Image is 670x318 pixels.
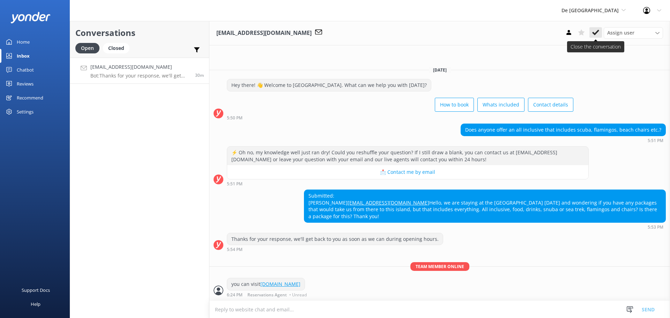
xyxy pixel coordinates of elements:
a: [EMAIL_ADDRESS][DOMAIN_NAME] [348,199,429,206]
a: [DOMAIN_NAME] [260,281,300,287]
div: Sep 03 2025 05:51pm (UTC -04:00) America/Caracas [461,138,666,143]
span: Sep 03 2025 05:53pm (UTC -04:00) America/Caracas [195,72,204,78]
button: 📩 Contact me by email [227,165,588,179]
div: Does anyone offer an all inclusive that includes scuba, flamingos, beach chairs etc.? [461,124,665,136]
div: Thanks for your response, we'll get back to you as soon as we can during opening hours. [227,233,443,245]
strong: 5:51 PM [648,139,663,143]
div: Inbox [17,49,30,63]
div: Help [31,297,40,311]
h3: [EMAIL_ADDRESS][DOMAIN_NAME] [216,29,312,38]
span: De [GEOGRAPHIC_DATA] [561,7,619,14]
strong: 5:53 PM [648,225,663,229]
div: Recommend [17,91,43,105]
div: you can visit [227,278,305,290]
span: Team member online [410,262,469,271]
div: Sep 03 2025 05:51pm (UTC -04:00) America/Caracas [227,181,589,186]
strong: 5:50 PM [227,116,243,120]
span: Reservations Agent [247,293,287,297]
strong: 6:24 PM [227,293,243,297]
h4: [EMAIL_ADDRESS][DOMAIN_NAME] [90,63,190,71]
div: Sep 03 2025 05:53pm (UTC -04:00) America/Caracas [304,224,666,229]
div: Reviews [17,77,33,91]
img: yonder-white-logo.png [10,12,51,23]
span: Assign user [607,29,634,37]
p: Bot: Thanks for your response, we'll get back to you as soon as we can during opening hours. [90,73,190,79]
strong: 5:51 PM [227,182,243,186]
div: Home [17,35,30,49]
a: Open [75,44,103,52]
a: Closed [103,44,133,52]
div: ⚡ Oh no, my knowledge well just ran dry! Could you reshuffle your question? If I still draw a bla... [227,147,588,165]
button: How to book [435,98,474,112]
div: Chatbot [17,63,34,77]
div: Open [75,43,99,53]
div: Submitted: [PERSON_NAME] Hello, we are staying at the [GEOGRAPHIC_DATA] [DATE] and wondering if y... [304,190,665,222]
button: Whats included [477,98,524,112]
div: Assign User [604,27,663,38]
a: [EMAIL_ADDRESS][DOMAIN_NAME]Bot:Thanks for your response, we'll get back to you as soon as we can... [70,58,209,84]
strong: 5:54 PM [227,247,243,252]
div: Settings [17,105,33,119]
button: Contact details [528,98,573,112]
span: [DATE] [429,67,451,73]
h2: Conversations [75,26,204,39]
span: • Unread [289,293,307,297]
div: Sep 03 2025 05:54pm (UTC -04:00) America/Caracas [227,247,443,252]
div: Sep 03 2025 05:50pm (UTC -04:00) America/Caracas [227,115,573,120]
div: Sep 03 2025 06:24pm (UTC -04:00) America/Caracas [227,292,308,297]
div: Hey there! 👋 Welcome to [GEOGRAPHIC_DATA]. What can we help you with [DATE]? [227,79,431,91]
div: Support Docs [22,283,50,297]
div: Closed [103,43,129,53]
